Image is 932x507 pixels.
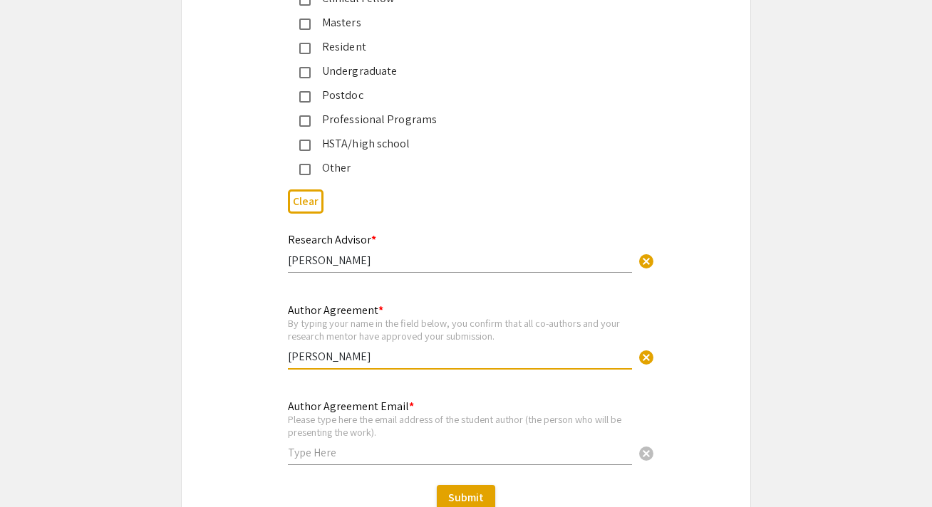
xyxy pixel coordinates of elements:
mat-label: Author Agreement [288,303,383,318]
button: Clear [632,343,661,371]
span: Submit [448,490,484,505]
div: Postdoc [311,87,610,104]
button: Clear [288,189,323,213]
div: Please type here the email address of the student author (the person who will be presenting the w... [288,413,632,438]
iframe: Chat [11,443,61,496]
div: Other [311,160,610,177]
input: Type Here [288,349,632,364]
span: cancel [638,349,655,366]
div: Masters [311,14,610,31]
div: Undergraduate [311,63,610,80]
div: HSTA/high school [311,135,610,152]
div: Resident [311,38,610,56]
button: Clear [632,246,661,275]
div: Professional Programs [311,111,610,128]
span: cancel [638,445,655,462]
mat-label: Research Advisor [288,232,376,247]
span: cancel [638,253,655,270]
mat-label: Author Agreement Email [288,399,414,414]
div: By typing your name in the field below, you confirm that all co-authors and your research mentor ... [288,317,632,342]
input: Type Here [288,253,632,268]
button: Clear [632,439,661,467]
input: Type Here [288,445,632,460]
